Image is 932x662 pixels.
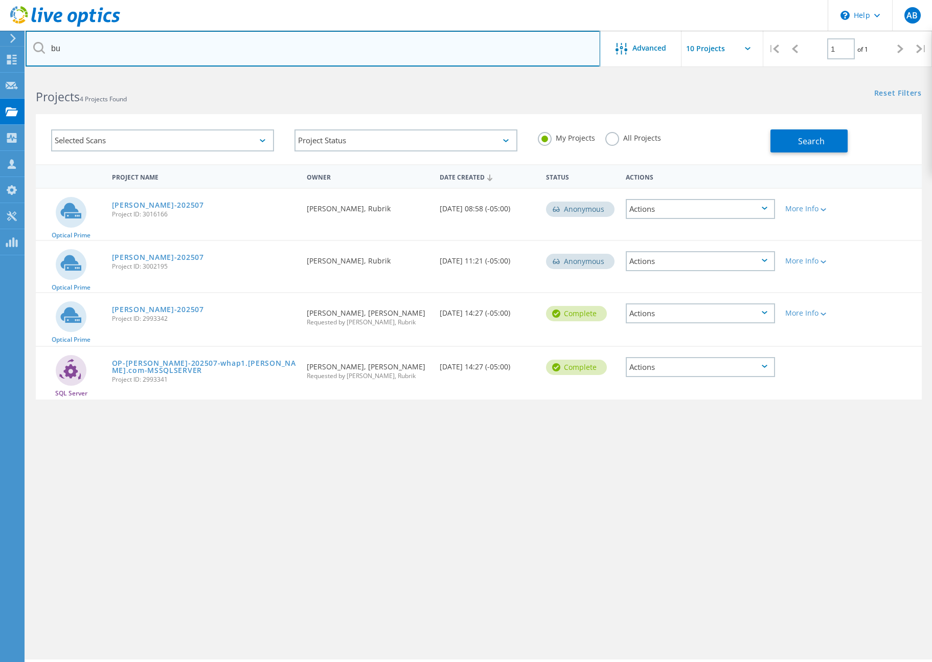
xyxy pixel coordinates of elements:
label: All Projects [605,132,661,142]
button: Search [770,129,848,152]
div: Owner [302,167,435,186]
div: [PERSON_NAME], Rubrik [302,241,435,275]
span: Project ID: 3016166 [112,211,297,217]
div: [DATE] 14:27 (-05:00) [435,347,541,381]
div: Actions [626,357,775,377]
a: OP-[PERSON_NAME]-202507-whap1.[PERSON_NAME].com-MSSQLSERVER [112,360,297,374]
div: Complete [546,306,607,321]
div: [DATE] 08:58 (-05:00) [435,189,541,223]
div: Date Created [435,167,541,186]
span: Requested by [PERSON_NAME], Rubrik [307,373,429,379]
label: My Projects [538,132,595,142]
span: SQL Server [55,390,87,396]
span: Project ID: 2993341 [112,377,297,383]
div: Project Name [107,167,302,186]
div: More Info [785,205,846,212]
span: 4 Projects Found [80,95,127,103]
span: Advanced [632,45,666,52]
div: Actions [626,303,775,323]
div: [DATE] 11:21 (-05:00) [435,241,541,275]
a: [PERSON_NAME]-202507 [112,254,204,261]
span: Project ID: 3002195 [112,263,297,270]
div: Actions [626,199,775,219]
div: Anonymous [546,254,615,269]
span: of 1 [857,45,868,54]
input: Search projects by name, owner, ID, company, etc [26,31,600,67]
div: Anonymous [546,202,615,217]
b: Projects [36,89,80,105]
svg: \n [840,11,850,20]
div: [PERSON_NAME], [PERSON_NAME] [302,293,435,336]
a: [PERSON_NAME]-202507 [112,306,204,313]
div: Complete [546,360,607,375]
span: Optical Prime [52,337,90,343]
div: [PERSON_NAME], Rubrik [302,189,435,223]
span: AB [906,11,918,19]
div: Project Status [294,129,517,151]
span: Optical Prime [52,284,90,291]
div: More Info [785,310,846,317]
div: Status [541,167,621,186]
a: Reset Filters [874,90,922,98]
span: Project ID: 2993342 [112,316,297,322]
a: [PERSON_NAME]-202507 [112,202,204,209]
div: | [911,31,932,67]
span: Requested by [PERSON_NAME], Rubrik [307,319,429,325]
div: Actions [621,167,780,186]
div: [PERSON_NAME], [PERSON_NAME] [302,347,435,389]
div: More Info [785,257,846,264]
div: Actions [626,251,775,271]
span: Optical Prime [52,232,90,238]
a: Live Optics Dashboard [10,21,120,29]
span: Search [798,136,825,147]
div: | [763,31,784,67]
div: [DATE] 14:27 (-05:00) [435,293,541,327]
div: Selected Scans [51,129,274,151]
